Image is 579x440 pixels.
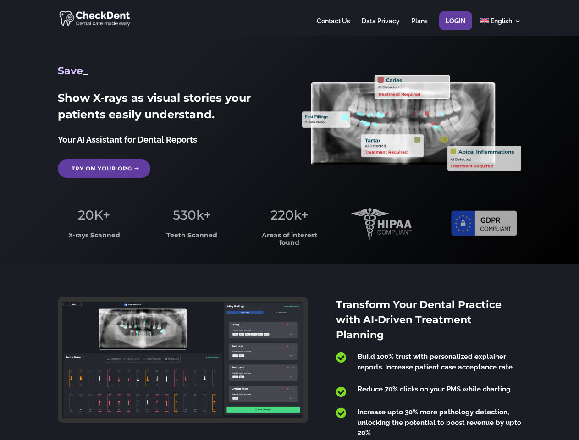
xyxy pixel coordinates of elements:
[83,65,88,77] span: _
[336,407,346,419] span: 
[58,135,197,144] span: Your AI Assistant for Dental Reports
[480,18,521,36] a: English
[254,232,326,251] h3: Areas of interest found
[173,207,211,223] span: 530k+
[58,65,83,77] span: Save
[58,159,150,178] a: Try on your OPG
[358,352,513,371] span: Build 100% trust with personalized explainer reports. Increase patient case acceptance rate
[358,385,511,393] span: Reduce 70% clicks on your PMS while charting
[78,207,110,223] span: 20K+
[58,90,276,127] h2: Show X-rays as visual stories your patients easily understand.
[270,207,309,223] span: 220k+
[59,9,131,27] img: CheckDent AI
[336,352,346,363] span: 
[491,17,512,25] span: English
[411,18,428,36] a: Plans
[362,18,400,36] a: Data Privacy
[336,386,346,398] span: 
[446,18,466,36] a: Login
[358,408,521,437] span: Increase upto 30% more pathology detection, unlocking the potential to boost revenue by upto 20%
[317,18,350,36] a: Contact Us
[336,298,502,341] span: Transform Your Dental Practice with AI-Driven Treatment Planning
[302,75,521,171] img: X_Ray_annotated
